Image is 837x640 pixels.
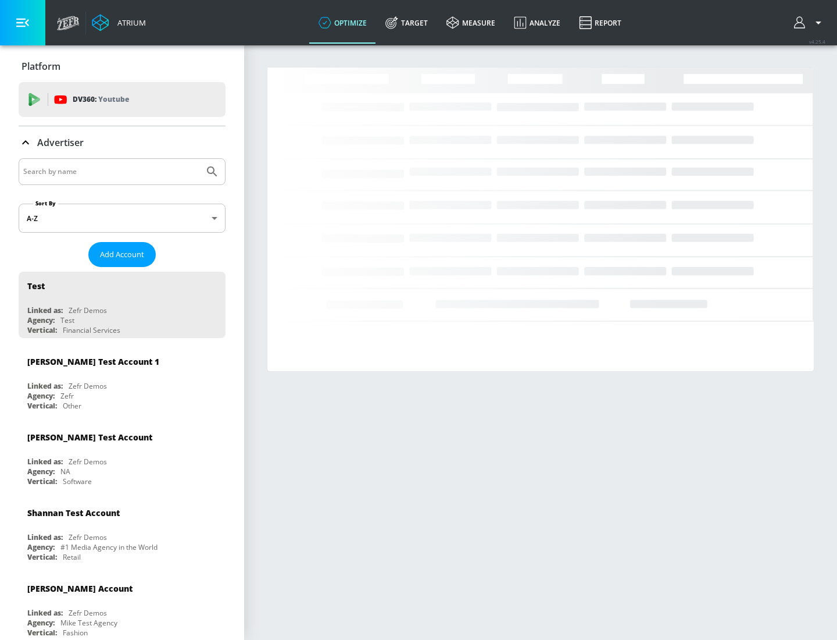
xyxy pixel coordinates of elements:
[63,325,120,335] div: Financial Services
[69,608,107,618] div: Zefr Demos
[27,618,55,628] div: Agency:
[27,432,152,443] div: [PERSON_NAME] Test Account
[27,391,55,401] div: Agency:
[100,248,144,261] span: Add Account
[69,532,107,542] div: Zefr Demos
[22,60,60,73] p: Platform
[60,542,158,552] div: #1 Media Agency in the World
[69,305,107,315] div: Zefr Demos
[37,136,84,149] p: Advertiser
[27,583,133,594] div: [PERSON_NAME] Account
[60,618,117,628] div: Mike Test Agency
[60,391,74,401] div: Zefr
[376,2,437,44] a: Target
[27,477,57,486] div: Vertical:
[27,325,57,335] div: Vertical:
[27,552,57,562] div: Vertical:
[27,628,57,638] div: Vertical:
[19,82,226,117] div: DV360: Youtube
[69,457,107,467] div: Zefr Demos
[92,14,146,31] a: Atrium
[19,499,226,565] div: Shannan Test AccountLinked as:Zefr DemosAgency:#1 Media Agency in the WorldVertical:Retail
[27,507,120,518] div: Shannan Test Account
[98,93,129,105] p: Youtube
[60,315,74,325] div: Test
[809,38,825,45] span: v 4.25.4
[27,457,63,467] div: Linked as:
[63,628,88,638] div: Fashion
[27,542,55,552] div: Agency:
[63,401,81,411] div: Other
[27,356,159,367] div: [PERSON_NAME] Test Account 1
[19,423,226,489] div: [PERSON_NAME] Test AccountLinked as:Zefr DemosAgency:NAVertical:Software
[33,200,58,207] label: Sort By
[570,2,631,44] a: Report
[23,164,199,179] input: Search by name
[437,2,505,44] a: measure
[63,477,92,486] div: Software
[27,608,63,618] div: Linked as:
[69,381,107,391] div: Zefr Demos
[63,552,81,562] div: Retail
[19,126,226,159] div: Advertiser
[27,467,55,477] div: Agency:
[27,401,57,411] div: Vertical:
[113,17,146,28] div: Atrium
[19,347,226,414] div: [PERSON_NAME] Test Account 1Linked as:Zefr DemosAgency:ZefrVertical:Other
[88,242,156,267] button: Add Account
[27,381,63,391] div: Linked as:
[27,280,45,291] div: Test
[19,204,226,233] div: A-Z
[19,272,226,338] div: TestLinked as:Zefr DemosAgency:TestVertical:Financial Services
[27,532,63,542] div: Linked as:
[505,2,570,44] a: Analyze
[60,467,70,477] div: NA
[27,305,63,315] div: Linked as:
[27,315,55,325] div: Agency:
[309,2,376,44] a: optimize
[73,93,129,106] p: DV360:
[19,50,226,83] div: Platform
